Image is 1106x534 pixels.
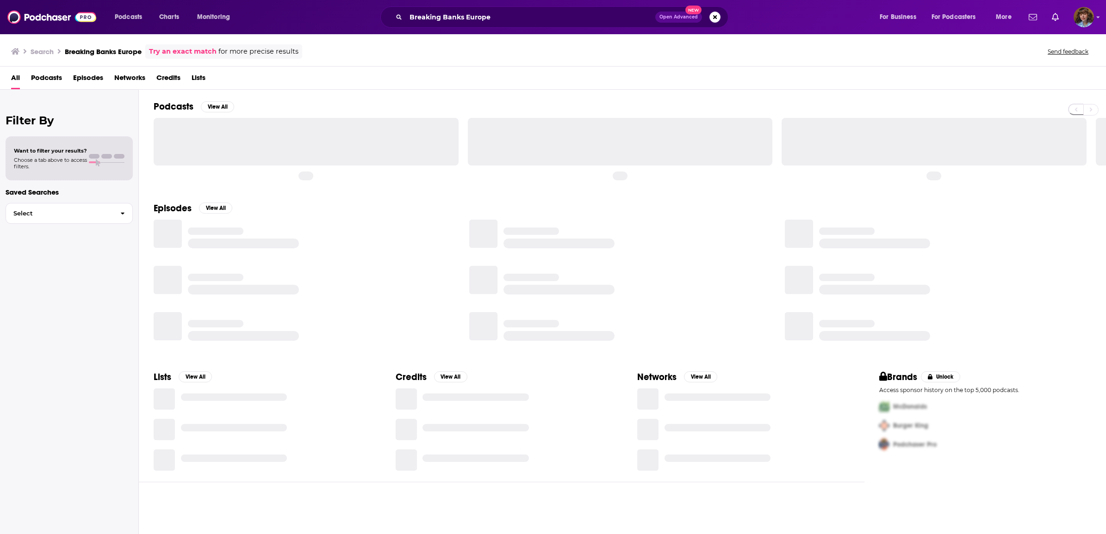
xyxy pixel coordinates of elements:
[996,11,1012,24] span: More
[876,435,893,454] img: Third Pro Logo
[396,371,467,383] a: CreditsView All
[685,6,702,14] span: New
[637,371,677,383] h2: Networks
[893,403,927,411] span: McDonalds
[873,10,928,25] button: open menu
[201,101,234,112] button: View All
[31,47,54,56] h3: Search
[655,12,702,23] button: Open AdvancedNew
[879,387,1092,393] p: Access sponsor history on the top 5,000 podcasts.
[14,157,87,170] span: Choose a tab above to access filters.
[926,10,989,25] button: open menu
[1074,7,1094,27] span: Logged in as vknowak
[108,10,154,25] button: open menu
[1025,9,1041,25] a: Show notifications dropdown
[11,70,20,89] a: All
[65,47,142,56] h3: Breaking Banks Europe
[153,10,185,25] a: Charts
[879,371,918,383] h2: Brands
[1074,7,1094,27] button: Show profile menu
[6,203,133,224] button: Select
[880,11,916,24] span: For Business
[684,371,717,382] button: View All
[637,371,717,383] a: NetworksView All
[659,15,698,19] span: Open Advanced
[218,46,298,57] span: for more precise results
[14,147,87,154] span: Want to filter your results?
[389,6,737,28] div: Search podcasts, credits, & more...
[154,371,171,383] h2: Lists
[154,203,232,214] a: EpisodesView All
[921,371,960,382] button: Unlock
[406,10,655,25] input: Search podcasts, credits, & more...
[6,210,113,216] span: Select
[199,203,232,214] button: View All
[114,70,145,89] a: Networks
[6,188,133,196] p: Saved Searches
[115,11,142,24] span: Podcasts
[7,8,96,26] img: Podchaser - Follow, Share and Rate Podcasts
[434,371,467,382] button: View All
[154,203,192,214] h2: Episodes
[1074,7,1094,27] img: User Profile
[1045,48,1091,55] button: Send feedback
[31,70,62,89] a: Podcasts
[932,11,976,24] span: For Podcasters
[989,10,1023,25] button: open menu
[156,70,180,89] a: Credits
[154,101,234,112] a: PodcastsView All
[179,371,212,382] button: View All
[396,371,427,383] h2: Credits
[192,70,205,89] a: Lists
[154,371,212,383] a: ListsView All
[73,70,103,89] a: Episodes
[6,114,133,127] h2: Filter By
[197,11,230,24] span: Monitoring
[159,11,179,24] span: Charts
[191,10,242,25] button: open menu
[149,46,217,57] a: Try an exact match
[893,422,928,430] span: Burger King
[154,101,193,112] h2: Podcasts
[893,441,937,448] span: Podchaser Pro
[1048,9,1063,25] a: Show notifications dropdown
[876,416,893,435] img: Second Pro Logo
[876,397,893,416] img: First Pro Logo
